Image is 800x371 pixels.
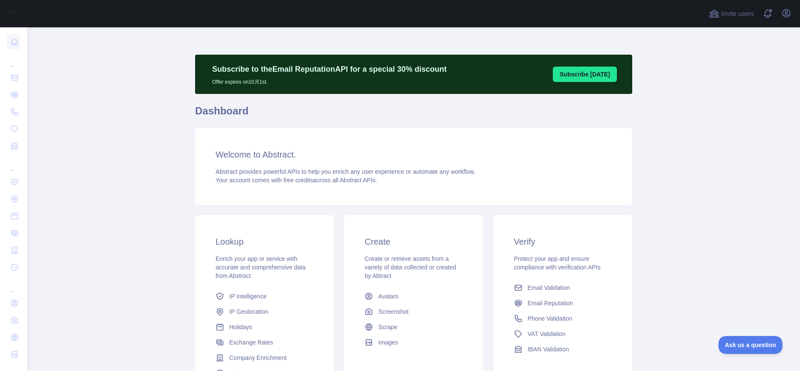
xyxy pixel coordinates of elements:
[378,292,398,301] span: Avatars
[195,104,632,125] h1: Dashboard
[528,283,570,292] span: Email Validation
[361,304,466,319] a: Screenshot
[212,75,447,85] p: Offer expires on 10月 1st.
[229,338,273,347] span: Exchange Rates
[212,319,317,335] a: Holidays
[361,289,466,304] a: Avatars
[7,277,20,294] div: ...
[212,289,317,304] a: IP Intelligence
[361,319,466,335] a: Scrape
[212,350,317,365] a: Company Enrichment
[216,177,377,184] span: Your account comes with across all Abstract APIs.
[378,323,397,331] span: Scrape
[378,307,409,316] span: Screenshot
[365,236,462,248] h3: Create
[528,330,566,338] span: VAT Validation
[283,177,313,184] span: free credits
[212,304,317,319] a: IP Geolocation
[378,338,398,347] span: Images
[718,336,783,354] iframe: Toggle Customer Support
[229,353,287,362] span: Company Enrichment
[212,63,447,75] p: Subscribe to the Email Reputation API for a special 30 % discount
[7,51,20,68] div: ...
[528,345,569,353] span: IBAN Validation
[229,323,252,331] span: Holidays
[216,149,612,161] h3: Welcome to Abstract.
[7,155,20,172] div: ...
[721,9,754,19] span: Invite users
[707,7,756,20] button: Invite users
[212,335,317,350] a: Exchange Rates
[216,236,313,248] h3: Lookup
[511,295,615,311] a: Email Reputation
[528,314,572,323] span: Phone Validation
[553,67,617,82] button: Subscribe [DATE]
[229,292,267,301] span: IP Intelligence
[365,255,456,279] span: Create or retrieve assets from a variety of data collected or created by Abtract
[229,307,269,316] span: IP Geolocation
[511,342,615,357] a: IBAN Validation
[514,255,601,271] span: Protect your app and ensure compliance with verification APIs
[528,299,573,307] span: Email Reputation
[216,168,476,175] span: Abstract provides powerful APIs to help you enrich any user experience or automate any workflow.
[361,335,466,350] a: Images
[216,255,306,279] span: Enrich your app or service with accurate and comprehensive data from Abstract
[514,236,612,248] h3: Verify
[511,311,615,326] a: Phone Validation
[511,326,615,342] a: VAT Validation
[511,280,615,295] a: Email Validation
